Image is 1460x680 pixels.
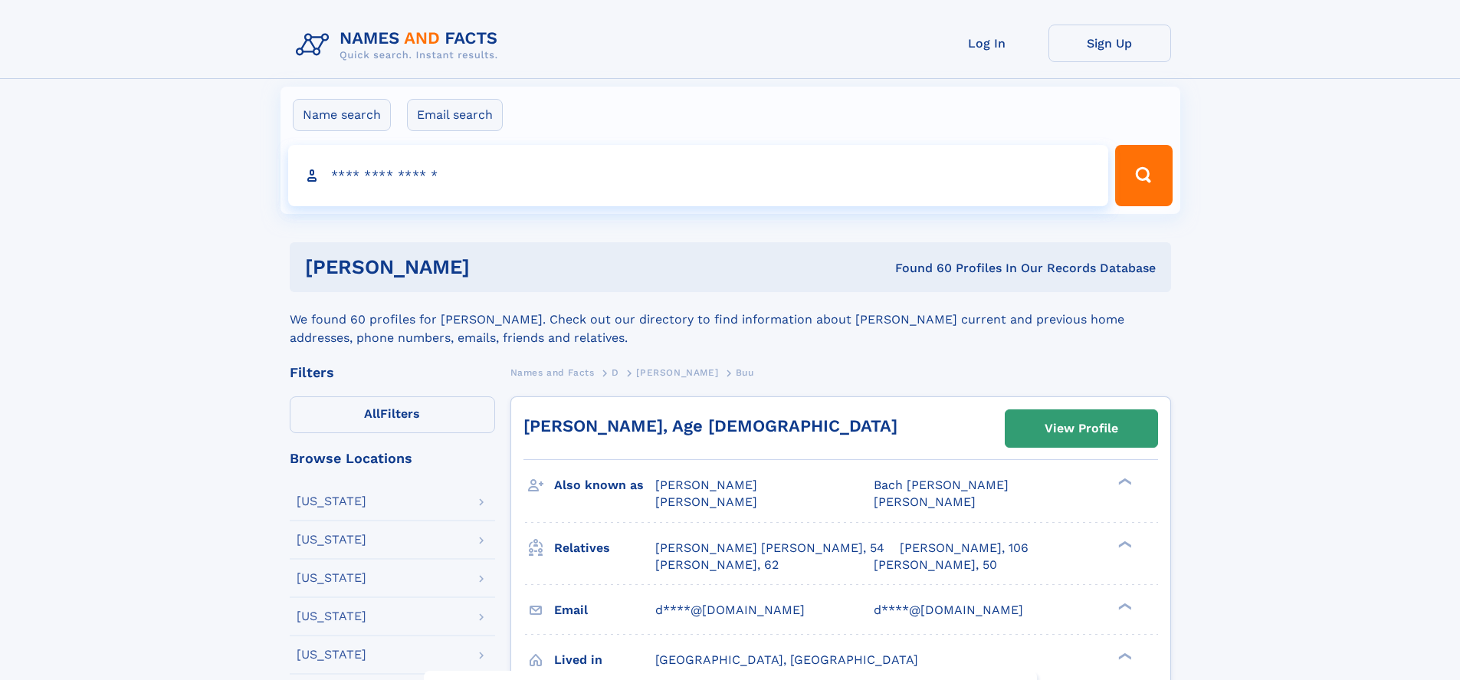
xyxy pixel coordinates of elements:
[1114,539,1133,549] div: ❯
[523,416,897,435] a: [PERSON_NAME], Age [DEMOGRAPHIC_DATA]
[874,557,997,573] a: [PERSON_NAME], 50
[297,649,366,661] div: [US_STATE]
[874,478,1009,492] span: Bach [PERSON_NAME]
[655,540,884,557] a: [PERSON_NAME] [PERSON_NAME], 54
[290,25,510,66] img: Logo Names and Facts
[288,145,1109,206] input: search input
[297,534,366,546] div: [US_STATE]
[554,597,655,623] h3: Email
[612,363,619,382] a: D
[407,99,503,131] label: Email search
[655,652,918,667] span: [GEOGRAPHIC_DATA], [GEOGRAPHIC_DATA]
[682,260,1156,277] div: Found 60 Profiles In Our Records Database
[554,535,655,561] h3: Relatives
[297,572,366,584] div: [US_STATE]
[1114,651,1133,661] div: ❯
[655,478,757,492] span: [PERSON_NAME]
[1006,410,1157,447] a: View Profile
[926,25,1048,62] a: Log In
[364,406,380,421] span: All
[874,494,976,509] span: [PERSON_NAME]
[305,258,683,277] h1: [PERSON_NAME]
[290,292,1171,347] div: We found 60 profiles for [PERSON_NAME]. Check out our directory to find information about [PERSON...
[1045,411,1118,446] div: View Profile
[293,99,391,131] label: Name search
[554,647,655,673] h3: Lived in
[1115,145,1172,206] button: Search Button
[290,452,495,465] div: Browse Locations
[1114,477,1133,487] div: ❯
[636,367,718,378] span: [PERSON_NAME]
[736,367,754,378] span: Buu
[1048,25,1171,62] a: Sign Up
[1114,601,1133,611] div: ❯
[510,363,595,382] a: Names and Facts
[636,363,718,382] a: [PERSON_NAME]
[290,366,495,379] div: Filters
[554,472,655,498] h3: Also known as
[655,557,779,573] a: [PERSON_NAME], 62
[290,396,495,433] label: Filters
[900,540,1029,557] a: [PERSON_NAME], 106
[612,367,619,378] span: D
[297,495,366,508] div: [US_STATE]
[297,610,366,623] div: [US_STATE]
[655,494,757,509] span: [PERSON_NAME]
